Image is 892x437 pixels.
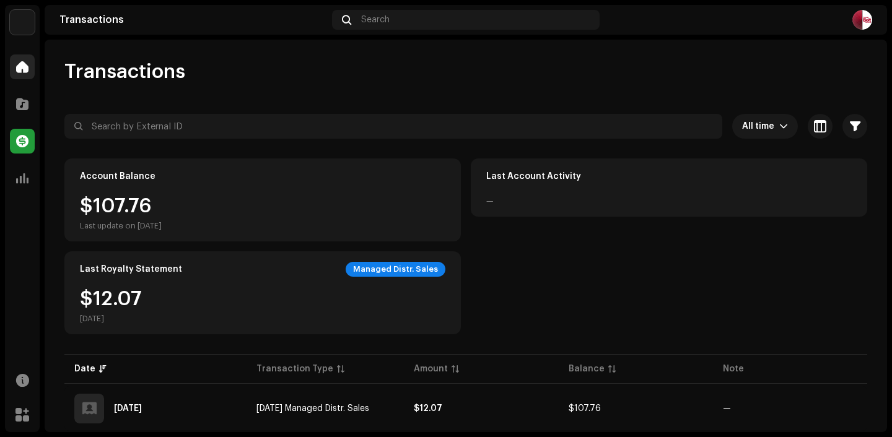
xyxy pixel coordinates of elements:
div: Transaction Type [256,363,333,375]
strong: $12.07 [414,404,442,413]
div: Managed Distr. Sales [346,262,445,277]
div: dropdown trigger [779,114,788,139]
span: $107.76 [569,404,601,413]
div: Date [74,363,95,375]
span: All time [742,114,779,139]
div: Last Royalty Statement [80,264,182,274]
span: Sep 2025 Managed Distr. Sales [256,404,369,413]
img: bc4c4277-71b2-49c5-abdf-ca4e9d31f9c1 [10,10,35,35]
span: Transactions [64,59,185,84]
div: — [486,196,494,206]
div: Sep 19, 2025 [114,404,142,413]
div: Amount [414,363,448,375]
re-a-table-badge: — [723,404,731,413]
div: Last update on [DATE] [80,221,162,231]
img: aefbdaba-986a-49ae-b366-4e3e43b814eb [852,10,872,30]
div: [DATE] [80,314,142,324]
div: Last Account Activity [486,171,581,181]
div: Balance [569,363,605,375]
div: Transactions [59,15,327,25]
div: Account Balance [80,171,155,181]
span: Search [361,15,390,25]
input: Search by External ID [64,114,722,139]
